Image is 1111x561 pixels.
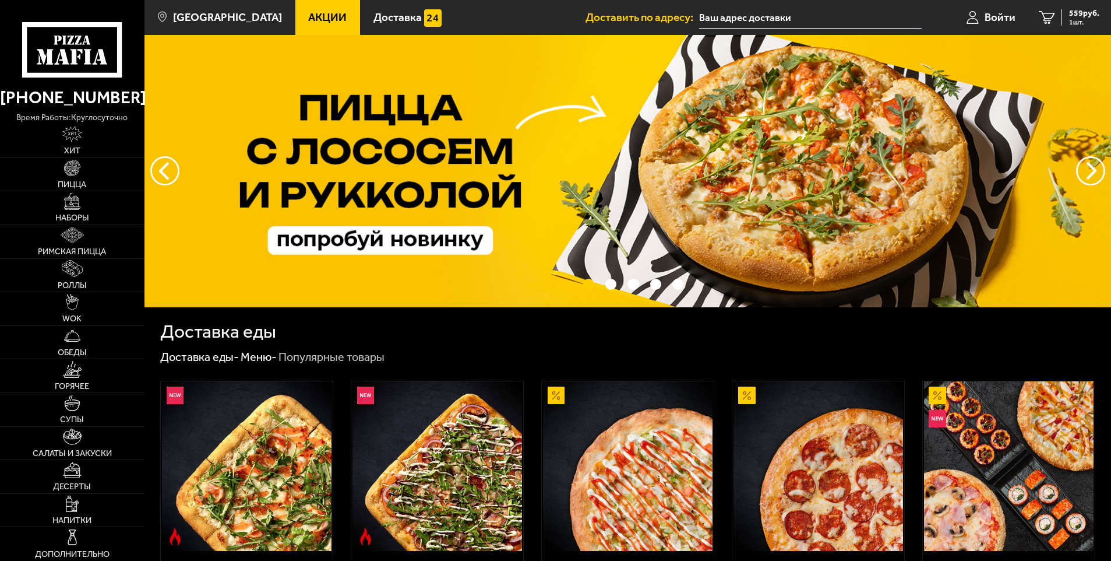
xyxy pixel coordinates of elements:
[357,387,375,404] img: Новинка
[738,387,756,404] img: Акционный
[58,282,87,290] span: Роллы
[650,279,661,290] button: точки переключения
[173,12,282,23] span: [GEOGRAPHIC_DATA]
[627,279,639,290] button: точки переключения
[167,528,184,545] img: Острое блюдо
[699,7,921,29] input: Ваш адрес доставки
[357,528,375,545] img: Острое блюдо
[150,156,179,185] button: следующий
[1069,19,1099,26] span: 1 шт.
[548,387,565,404] img: Акционный
[373,12,422,23] span: Доставка
[55,383,89,391] span: Горячее
[161,381,333,551] a: НовинкаОстрое блюдоРимская с креветками
[924,381,1094,551] img: Всё включено
[308,12,347,23] span: Акции
[167,387,184,404] img: Новинка
[733,381,903,551] img: Пепперони 25 см (толстое с сыром)
[53,483,91,491] span: Десерты
[424,9,442,27] img: 15daf4d41897b9f0e9f617042186c801.svg
[583,279,594,290] button: точки переключения
[38,248,106,256] span: Римская пицца
[58,349,87,357] span: Обеды
[33,450,112,458] span: Салаты и закуски
[58,181,86,189] span: Пицца
[351,381,523,551] a: НовинкаОстрое блюдоРимская с мясным ассорти
[64,147,80,155] span: Хит
[672,279,683,290] button: точки переключения
[543,381,713,551] img: Аль-Шам 25 см (тонкое тесто)
[542,381,714,551] a: АкционныйАль-Шам 25 см (тонкое тесто)
[160,322,276,341] h1: Доставка еды
[929,387,946,404] img: Акционный
[162,381,331,551] img: Римская с креветками
[35,551,110,559] span: Дополнительно
[923,381,1095,551] a: АкционныйНовинкаВсё включено
[352,381,522,551] img: Римская с мясным ассорти
[1076,156,1105,185] button: предыдущий
[1069,9,1099,17] span: 559 руб.
[55,214,89,222] span: Наборы
[60,416,84,424] span: Супы
[732,381,904,551] a: АкционныйПепперони 25 см (толстое с сыром)
[62,315,82,323] span: WOK
[52,517,91,525] span: Напитки
[278,350,385,365] div: Популярные товары
[586,12,699,23] span: Доставить по адресу:
[241,350,277,364] a: Меню-
[160,350,239,364] a: Доставка еды-
[605,279,616,290] button: точки переключения
[985,12,1015,23] span: Войти
[929,410,946,427] img: Новинка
